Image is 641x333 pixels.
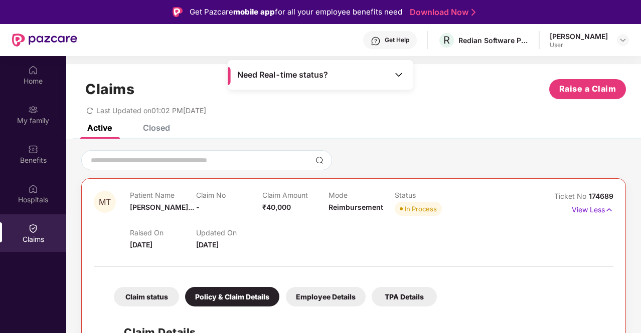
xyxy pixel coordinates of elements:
[86,106,93,115] span: redo
[96,106,206,115] span: Last Updated on 01:02 PM[DATE]
[196,203,200,211] span: -
[173,7,183,17] img: Logo
[87,123,112,133] div: Active
[286,287,366,306] div: Employee Details
[262,203,291,211] span: ₹40,000
[237,70,328,80] span: Need Real-time status?
[329,203,383,211] span: Reimbursement
[559,83,616,95] span: Raise a Claim
[196,240,219,249] span: [DATE]
[114,287,179,306] div: Claim status
[130,240,152,249] span: [DATE]
[395,191,461,199] p: Status
[233,7,275,17] strong: mobile app
[394,70,404,80] img: Toggle Icon
[196,191,262,199] p: Claim No
[130,203,194,211] span: [PERSON_NAME]...
[443,34,450,46] span: R
[458,36,529,45] div: Redian Software Private Limited
[190,6,402,18] div: Get Pazcare for all your employee benefits need
[130,191,196,199] p: Patient Name
[28,184,38,194] img: svg+xml;base64,PHN2ZyBpZD0iSG9zcGl0YWxzIiB4bWxucz0iaHR0cDovL3d3dy53My5vcmcvMjAwMC9zdmciIHdpZHRoPS...
[589,192,613,200] span: 174689
[329,191,395,199] p: Mode
[605,204,613,215] img: svg+xml;base64,PHN2ZyB4bWxucz0iaHR0cDovL3d3dy53My5vcmcvMjAwMC9zdmciIHdpZHRoPSIxNyIgaGVpZ2h0PSIxNy...
[572,202,613,215] p: View Less
[143,123,170,133] div: Closed
[554,192,589,200] span: Ticket No
[185,287,279,306] div: Policy & Claim Details
[99,198,111,206] span: MT
[28,223,38,233] img: svg+xml;base64,PHN2ZyBpZD0iQ2xhaW0iIHhtbG5zPSJodHRwOi8vd3d3LnczLm9yZy8yMDAwL3N2ZyIgd2lkdGg9IjIwIi...
[315,156,324,164] img: svg+xml;base64,PHN2ZyBpZD0iU2VhcmNoLTMyeDMyIiB4bWxucz0iaHR0cDovL3d3dy53My5vcmcvMjAwMC9zdmciIHdpZH...
[28,65,38,75] img: svg+xml;base64,PHN2ZyBpZD0iSG9tZSIgeG1sbnM9Imh0dHA6Ly93d3cudzMub3JnLzIwMDAvc3ZnIiB3aWR0aD0iMjAiIG...
[405,204,437,214] div: In Process
[550,41,608,49] div: User
[410,7,472,18] a: Download Now
[28,144,38,154] img: svg+xml;base64,PHN2ZyBpZD0iQmVuZWZpdHMiIHhtbG5zPSJodHRwOi8vd3d3LnczLm9yZy8yMDAwL3N2ZyIgd2lkdGg9Ij...
[85,81,134,98] h1: Claims
[619,36,627,44] img: svg+xml;base64,PHN2ZyBpZD0iRHJvcGRvd24tMzJ4MzIiIHhtbG5zPSJodHRwOi8vd3d3LnczLm9yZy8yMDAwL3N2ZyIgd2...
[371,36,381,46] img: svg+xml;base64,PHN2ZyBpZD0iSGVscC0zMngzMiIgeG1sbnM9Imh0dHA6Ly93d3cudzMub3JnLzIwMDAvc3ZnIiB3aWR0aD...
[12,34,77,47] img: New Pazcare Logo
[372,287,437,306] div: TPA Details
[28,105,38,115] img: svg+xml;base64,PHN2ZyB3aWR0aD0iMjAiIGhlaWdodD0iMjAiIHZpZXdCb3g9IjAgMCAyMCAyMCIgZmlsbD0ibm9uZSIgeG...
[196,228,262,237] p: Updated On
[130,228,196,237] p: Raised On
[385,36,409,44] div: Get Help
[550,32,608,41] div: [PERSON_NAME]
[471,7,475,18] img: Stroke
[549,79,626,99] button: Raise a Claim
[262,191,329,199] p: Claim Amount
